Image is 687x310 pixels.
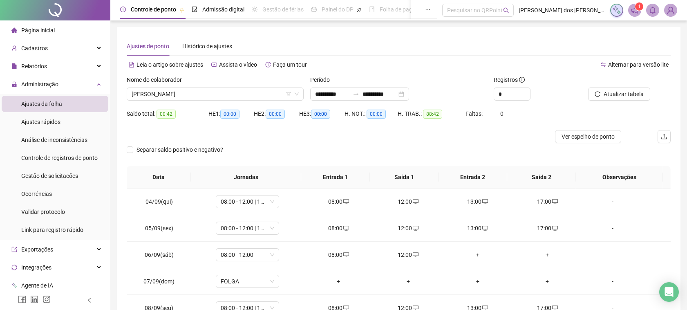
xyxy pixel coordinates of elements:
[286,92,291,97] span: filter
[30,295,38,303] span: linkedin
[631,7,638,14] span: notification
[412,225,418,231] span: desktop
[273,61,307,68] span: Faça um tour
[11,45,17,51] span: user-add
[661,133,667,140] span: upload
[21,173,78,179] span: Gestão de solicitações
[220,110,239,119] span: 00:00
[11,27,17,33] span: home
[638,4,641,9] span: 1
[145,252,174,258] span: 06/09(sáb)
[380,197,436,206] div: 12:00
[137,61,203,68] span: Leia o artigo sobre ajustes
[133,145,226,154] span: Separar saldo positivo e negativo?
[310,224,367,233] div: 08:00
[519,197,575,206] div: 17:00
[310,197,367,206] div: 08:00
[11,81,17,87] span: lock
[353,91,359,97] span: to
[18,295,26,303] span: facebook
[21,45,48,52] span: Cadastros
[345,109,398,119] div: H. NOT.:
[127,43,169,49] span: Ajustes de ponto
[221,195,274,208] span: 08:00 - 12:00 | 13:00 - 17:00
[500,110,504,117] span: 0
[262,6,304,13] span: Gestão de férias
[465,110,484,117] span: Faltas:
[21,27,55,34] span: Página inicial
[649,7,656,14] span: bell
[131,6,176,13] span: Controle de ponto
[412,252,418,258] span: desktop
[425,7,431,12] span: ellipsis
[265,62,271,67] span: history
[604,90,644,99] span: Atualizar tabela
[612,6,621,15] img: sparkle-icon.fc2bf0ac1784a2077858766a79e2daf3.svg
[145,198,173,205] span: 04/09(qui)
[127,166,191,189] th: Data
[503,7,509,13] span: search
[380,277,436,286] div: +
[608,61,669,68] span: Alternar para versão lite
[311,110,330,119] span: 00:00
[11,265,17,270] span: sync
[342,225,349,231] span: desktop
[380,6,432,13] span: Folha de pagamento
[450,250,506,259] div: +
[254,109,299,119] div: HE 2:
[221,249,274,261] span: 08:00 - 12:00
[301,166,370,189] th: Entrada 1
[582,173,656,182] span: Observações
[21,209,65,215] span: Validar protocolo
[450,277,506,286] div: +
[380,224,436,233] div: 12:00
[143,278,175,285] span: 07/09(dom)
[129,62,134,67] span: file-text
[132,88,299,100] span: ERICK BATISTA DE LIMA
[120,7,126,12] span: clock-circle
[191,166,301,189] th: Jornadas
[21,63,47,70] span: Relatórios
[555,130,621,143] button: Ver espelho de ponto
[311,7,317,12] span: dashboard
[294,92,299,97] span: down
[369,7,375,12] span: book
[127,109,208,119] div: Saldo total:
[357,7,362,12] span: pushpin
[11,247,17,252] span: export
[21,227,83,233] span: Link para registro rápido
[551,225,558,231] span: desktop
[310,75,335,84] label: Período
[219,61,257,68] span: Assista o vídeo
[412,199,418,204] span: desktop
[519,6,605,15] span: [PERSON_NAME] dos [PERSON_NAME] DOS ANJOS DA SILV
[507,166,576,189] th: Saída 2
[21,101,62,107] span: Ajustes da folha
[595,91,600,97] span: reload
[21,282,53,289] span: Agente de IA
[481,199,488,204] span: desktop
[519,224,575,233] div: 17:00
[157,110,176,119] span: 00:42
[11,63,17,69] span: file
[299,109,345,119] div: HE 3:
[342,199,349,204] span: desktop
[439,166,507,189] th: Entrada 2
[398,109,465,119] div: H. TRAB.:
[562,132,615,141] span: Ver espelho de ponto
[192,7,197,12] span: file-done
[481,225,488,231] span: desktop
[551,199,558,204] span: desktop
[252,7,257,12] span: sun
[450,224,506,233] div: 13:00
[43,295,51,303] span: instagram
[221,222,274,234] span: 08:00 - 12:00 | 13:00 - 17:00
[589,277,637,286] div: -
[519,250,575,259] div: +
[21,246,53,253] span: Exportações
[21,81,58,88] span: Administração
[179,7,184,12] span: pushpin
[588,88,650,101] button: Atualizar tabela
[665,4,677,16] img: 87005
[87,297,92,303] span: left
